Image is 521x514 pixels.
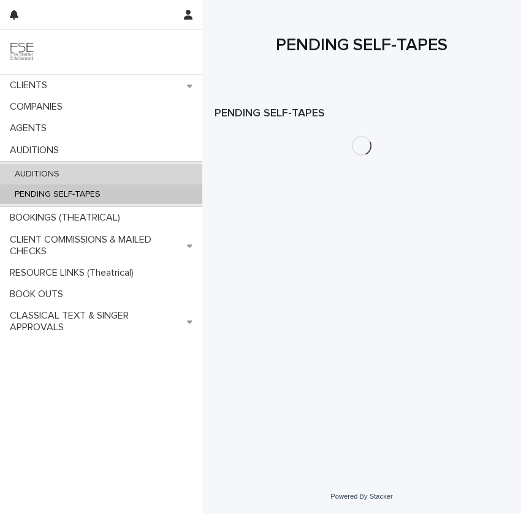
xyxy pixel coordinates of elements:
p: BOOK OUTS [5,289,73,300]
a: Powered By Stacker [330,493,392,500]
p: RESOURCE LINKS (Theatrical) [5,267,143,279]
p: PENDING SELF-TAPES [5,189,110,200]
p: COMPANIES [5,101,72,113]
p: AUDITIONS [5,169,69,180]
h1: PENDING SELF-TAPES [215,34,509,57]
p: BOOKINGS (THEATRICAL) [5,212,130,224]
p: AUDITIONS [5,145,69,156]
p: CLASSICAL TEXT & SINGER APPROVALS [5,310,187,333]
img: 9JgRvJ3ETPGCJDhvPVA5 [10,40,34,64]
p: AGENTS [5,123,56,134]
p: CLIENTS [5,80,57,91]
p: CLIENT COMMISSIONS & MAILED CHECKS [5,234,187,257]
h1: PENDING SELF-TAPES [215,107,509,121]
